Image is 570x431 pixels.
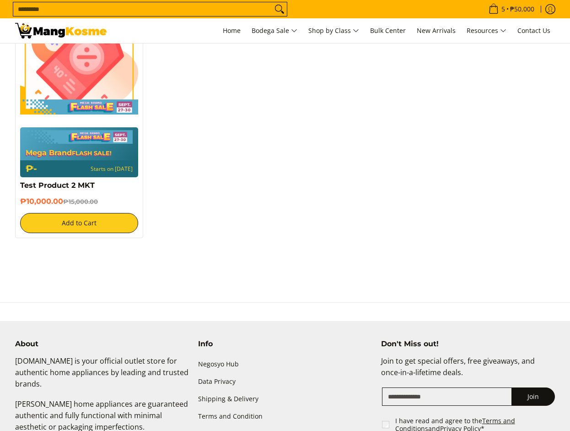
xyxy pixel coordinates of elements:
[218,18,245,43] a: Home
[20,181,95,190] a: Test Product 2 MKT
[116,18,555,43] nav: Main Menu
[198,373,372,390] a: Data Privacy
[500,6,506,12] span: 5
[63,198,98,205] del: ₱15,000.00
[272,2,287,16] button: Search
[381,339,555,349] h4: Don't Miss out!
[223,26,241,35] span: Home
[370,26,406,35] span: Bulk Center
[366,18,410,43] a: Bulk Center
[20,213,138,233] button: Add to Cart
[15,339,189,349] h4: About
[198,355,372,373] a: Negosyo Hub
[308,25,359,37] span: Shop by Class
[198,390,372,408] a: Shipping & Delivery
[486,4,537,14] span: •
[15,355,189,398] p: [DOMAIN_NAME] is your official outlet store for authentic home appliances by leading and trusted ...
[198,408,372,425] a: Terms and Condition
[304,18,364,43] a: Shop by Class
[513,18,555,43] a: Contact Us
[15,23,107,38] img: Test Collection | Mang Kosme
[247,18,302,43] a: Bodega Sale
[509,6,536,12] span: ₱50,000
[198,339,372,349] h4: Info
[417,26,456,35] span: New Arrivals
[467,25,506,37] span: Resources
[517,26,550,35] span: Contact Us
[462,18,511,43] a: Resources
[381,355,555,387] p: Join to get special offers, free giveaways, and once-in-a-lifetime deals.
[412,18,460,43] a: New Arrivals
[252,25,297,37] span: Bodega Sale
[20,197,138,206] h6: ₱10,000.00
[511,387,555,406] button: Join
